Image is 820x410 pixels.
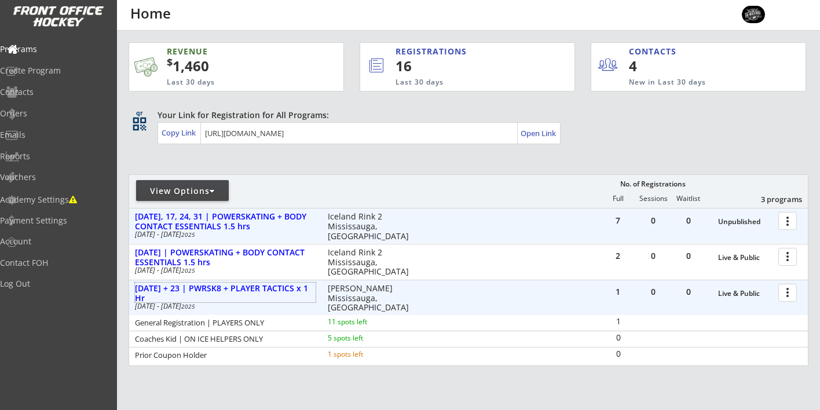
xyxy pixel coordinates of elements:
[135,248,316,268] div: [DATE] | POWERSKATING + BODY CONTACT ESSENTIALS 1.5 hrs
[601,195,635,203] div: Full
[135,284,316,303] div: [DATE] + 23 | PWRSK8 + PLAYER TACTICS x 1 Hr
[328,319,402,325] div: 11 spots left
[135,212,316,232] div: [DATE], 17, 24, 31 | POWERSKATING + BODY CONTACT ESSENTIALS 1.5 hrs
[135,231,312,238] div: [DATE] - [DATE]
[671,252,706,260] div: 0
[629,46,682,57] div: CONTACTS
[135,319,312,327] div: General Registration | PLAYERS ONLY
[158,109,773,121] div: Your Link for Registration for All Programs:
[636,288,671,296] div: 0
[718,290,773,298] div: Live & Public
[328,248,419,277] div: Iceland Rink 2 Mississauga, [GEOGRAPHIC_DATA]
[718,254,773,262] div: Live & Public
[601,334,635,342] div: 0
[671,195,705,203] div: Waitlist
[396,46,524,57] div: REGISTRATIONS
[778,284,797,302] button: more_vert
[328,212,419,241] div: Iceland Rink 2 Mississauga, [GEOGRAPHIC_DATA]
[742,194,802,204] div: 3 programs
[601,288,635,296] div: 1
[671,217,706,225] div: 0
[136,185,229,197] div: View Options
[181,266,195,274] em: 2025
[629,56,700,76] div: 4
[135,303,312,310] div: [DATE] - [DATE]
[135,352,312,359] div: Prior Coupon Holder
[132,109,146,117] div: qr
[328,284,419,313] div: [PERSON_NAME] Mississauga, [GEOGRAPHIC_DATA]
[521,125,557,141] a: Open Link
[135,335,312,343] div: Coaches Kid | ON ICE HELPERS ONLY
[181,302,195,310] em: 2025
[601,217,635,225] div: 7
[181,230,195,239] em: 2025
[636,195,671,203] div: Sessions
[167,56,307,76] div: 1,460
[601,252,635,260] div: 2
[778,212,797,230] button: more_vert
[601,317,635,325] div: 1
[636,252,671,260] div: 0
[671,288,706,296] div: 0
[167,46,291,57] div: REVENUE
[328,351,402,358] div: 1 spots left
[396,78,527,87] div: Last 30 days
[135,267,312,274] div: [DATE] - [DATE]
[718,218,773,226] div: Unpublished
[601,350,635,358] div: 0
[167,55,173,69] sup: $
[162,127,198,138] div: Copy Link
[778,248,797,266] button: more_vert
[167,78,291,87] div: Last 30 days
[396,56,536,76] div: 16
[131,115,148,133] button: qr_code
[629,78,752,87] div: New in Last 30 days
[521,129,557,138] div: Open Link
[636,217,671,225] div: 0
[617,180,689,188] div: No. of Registrations
[328,335,402,342] div: 5 spots left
